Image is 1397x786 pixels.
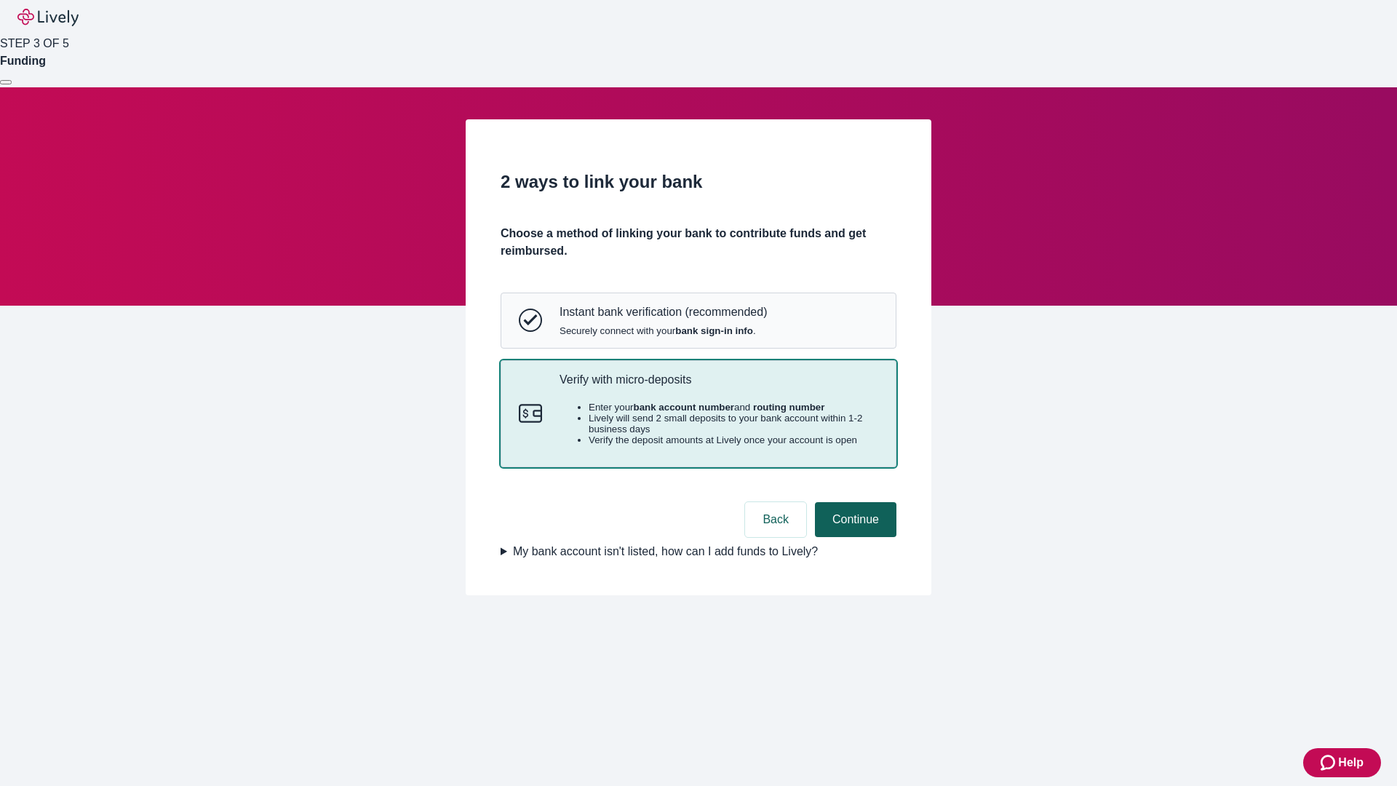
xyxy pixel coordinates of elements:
li: Enter your and [589,402,878,413]
svg: Zendesk support icon [1321,754,1338,771]
summary: My bank account isn't listed, how can I add funds to Lively? [501,543,896,560]
button: Continue [815,502,896,537]
strong: routing number [753,402,824,413]
svg: Micro-deposits [519,402,542,425]
strong: bank account number [634,402,735,413]
button: Instant bank verificationInstant bank verification (recommended)Securely connect with yourbank si... [501,293,896,347]
li: Lively will send 2 small deposits to your bank account within 1-2 business days [589,413,878,434]
p: Instant bank verification (recommended) [560,305,767,319]
img: Lively [17,9,79,26]
h4: Choose a method of linking your bank to contribute funds and get reimbursed. [501,225,896,260]
button: Back [745,502,806,537]
li: Verify the deposit amounts at Lively once your account is open [589,434,878,445]
button: Zendesk support iconHelp [1303,748,1381,777]
button: Micro-depositsVerify with micro-depositsEnter yourbank account numberand routing numberLively wil... [501,361,896,467]
svg: Instant bank verification [519,309,542,332]
span: Help [1338,754,1364,771]
p: Verify with micro-deposits [560,373,878,386]
strong: bank sign-in info [675,325,753,336]
h2: 2 ways to link your bank [501,169,896,195]
span: Securely connect with your . [560,325,767,336]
